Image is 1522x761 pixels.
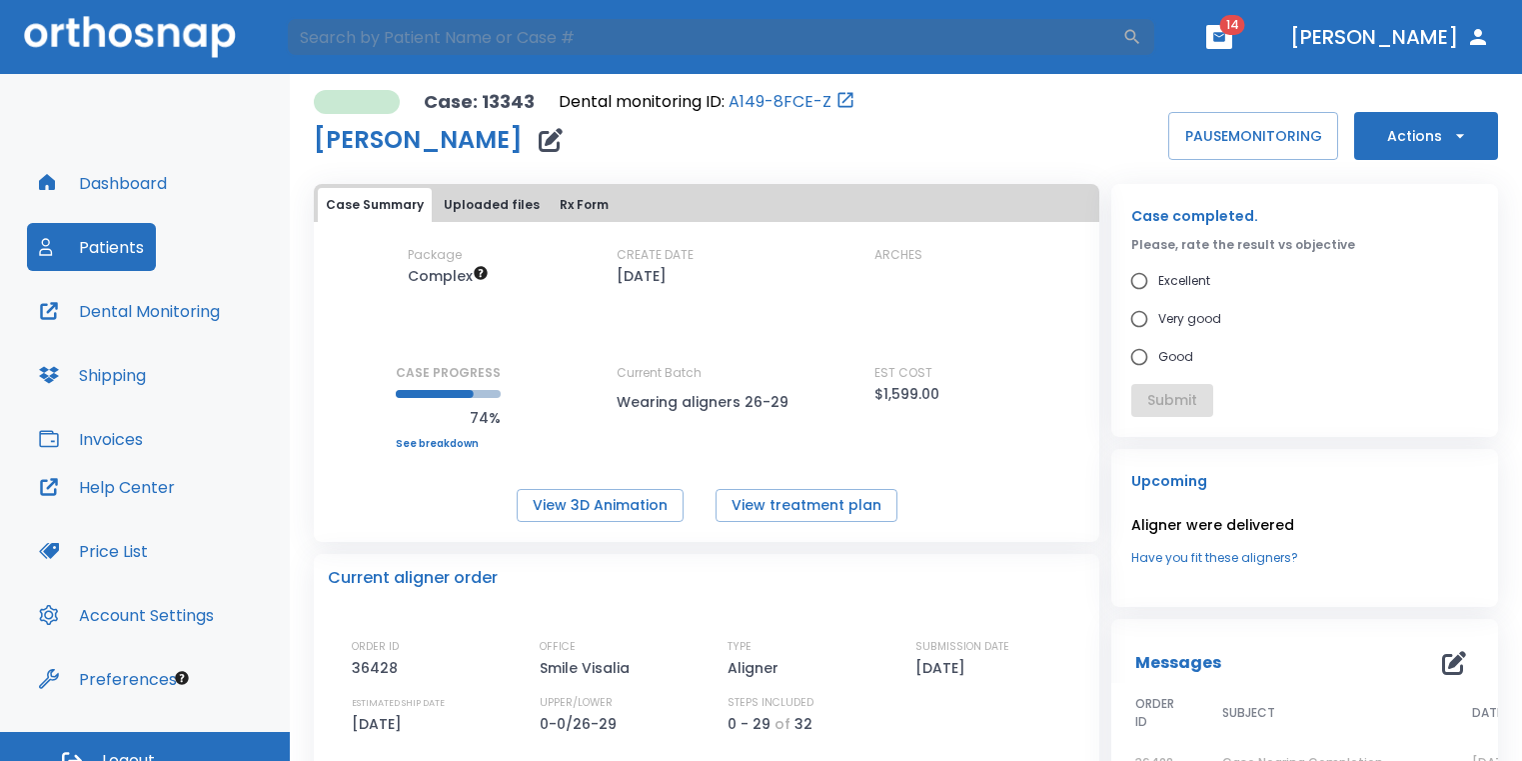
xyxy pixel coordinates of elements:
[27,223,156,271] button: Patients
[1135,651,1221,675] p: Messages
[1131,204,1478,228] p: Case completed.
[540,694,613,712] p: UPPER/LOWER
[27,287,232,335] button: Dental Monitoring
[1131,236,1478,254] p: Please, rate the result vs objective
[1131,513,1478,537] p: Aligner were delivered
[1131,549,1478,567] a: Have you fit these aligners?
[617,364,796,382] p: Current Batch
[540,638,576,656] p: OFFICE
[1472,704,1503,722] span: DATE
[352,638,399,656] p: ORDER ID
[874,364,932,382] p: EST COST
[728,694,813,712] p: STEPS INCLUDED
[396,406,501,430] p: 74%
[517,489,684,522] button: View 3D Animation
[1168,112,1338,160] button: PAUSEMONITORING
[1158,307,1221,331] span: Very good
[1220,15,1245,35] span: 14
[408,266,489,286] span: Up to 50 Steps (100 aligners)
[552,188,617,222] button: Rx Form
[1222,704,1275,722] span: SUBJECT
[352,694,445,712] p: ESTIMATED SHIP DATE
[1354,112,1498,160] button: Actions
[559,90,725,114] p: Dental monitoring ID:
[728,638,752,656] p: TYPE
[314,128,523,152] h1: [PERSON_NAME]
[1282,19,1498,55] button: [PERSON_NAME]
[540,712,624,736] p: 0-0/26-29
[874,246,922,264] p: ARCHES
[716,489,897,522] button: View treatment plan
[617,246,694,264] p: CREATE DATE
[915,638,1009,656] p: SUBMISSION DATE
[559,90,855,114] div: Open patient in dental monitoring portal
[27,351,158,399] button: Shipping
[286,17,1122,57] input: Search by Patient Name or Case #
[424,90,535,114] p: Case: 13343
[728,712,770,736] p: 0 - 29
[1131,469,1478,493] p: Upcoming
[352,656,405,680] p: 36428
[1135,695,1174,731] span: ORDER ID
[27,415,155,463] button: Invoices
[1158,269,1210,293] span: Excellent
[318,188,1095,222] div: tabs
[318,188,432,222] button: Case Summary
[1158,345,1193,369] span: Good
[617,390,796,414] p: Wearing aligners 26-29
[436,188,548,222] button: Uploaded files
[24,16,236,57] img: Orthosnap
[874,382,939,406] p: $1,599.00
[794,712,812,736] p: 32
[408,246,462,264] p: Package
[915,656,972,680] p: [DATE]
[27,463,187,511] button: Help Center
[352,712,409,736] p: [DATE]
[173,669,191,687] div: Tooltip anchor
[617,264,667,288] p: [DATE]
[774,712,790,736] p: of
[728,656,785,680] p: Aligner
[729,90,831,114] a: A149-8FCE-Z
[27,591,226,639] button: Account Settings
[328,566,498,590] p: Current aligner order
[396,438,501,450] a: See breakdown
[27,527,160,575] button: Price List
[27,159,179,207] button: Dashboard
[396,364,501,382] p: CASE PROGRESS
[540,656,637,680] p: Smile Visalia
[27,655,189,703] button: Preferences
